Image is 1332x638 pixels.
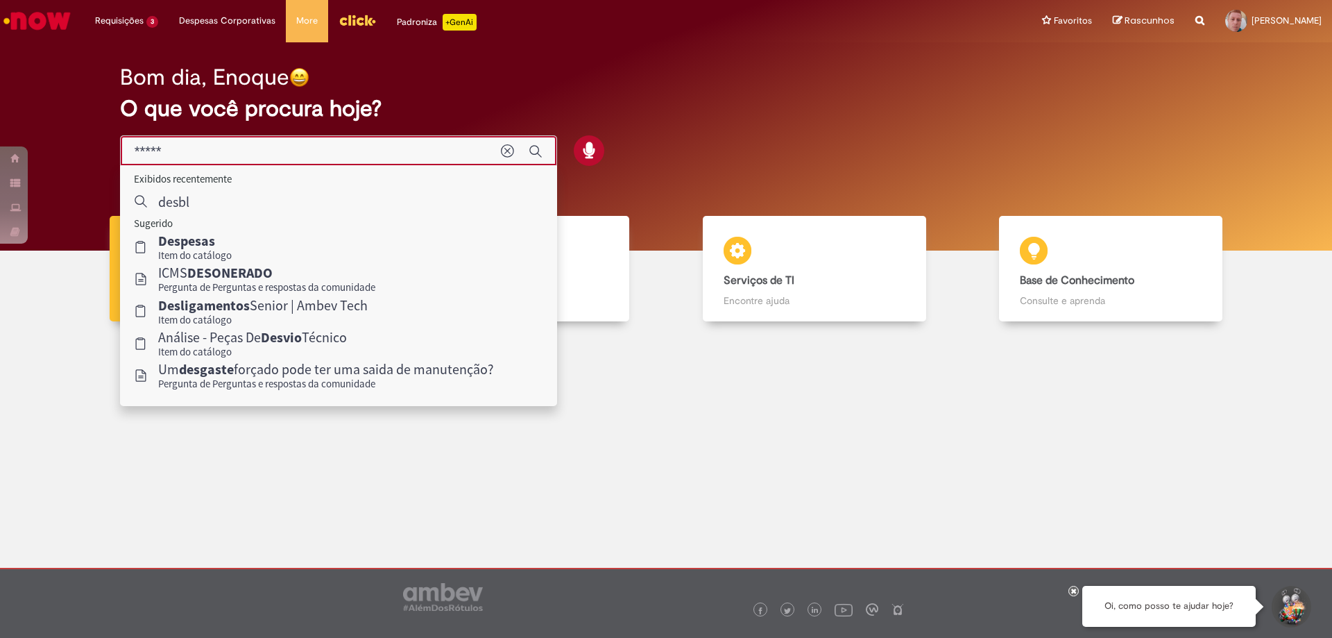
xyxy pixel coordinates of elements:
span: 3 [146,16,158,28]
a: Rascunhos [1113,15,1175,28]
button: Iniciar Conversa de Suporte [1270,586,1311,628]
img: click_logo_yellow_360x200.png [339,10,376,31]
img: logo_footer_twitter.png [784,607,791,614]
a: Serviços de TI Encontre ajuda [666,216,963,322]
a: Tirar dúvidas Tirar dúvidas com Lupi Assist e Gen Ai [73,216,370,322]
span: Requisições [95,14,144,28]
div: Padroniza [397,14,477,31]
a: Base de Conhecimento Consulte e aprenda [963,216,1260,322]
img: logo_footer_ambev_rotulo_gray.png [403,583,483,611]
h2: Bom dia, Enoque [120,65,289,90]
span: Rascunhos [1125,14,1175,27]
img: logo_footer_youtube.png [835,601,853,619]
img: logo_footer_workplace.png [866,603,878,616]
img: logo_footer_linkedin.png [812,607,819,615]
b: Serviços de TI [724,274,794,287]
p: Encontre ajuda [724,294,905,308]
p: +GenAi [443,14,477,31]
div: Oi, como posso te ajudar hoje? [1082,586,1256,627]
img: logo_footer_facebook.png [757,607,764,614]
b: Base de Conhecimento [1020,274,1134,287]
span: Favoritos [1054,14,1092,28]
img: ServiceNow [1,7,73,35]
span: [PERSON_NAME] [1252,15,1322,26]
img: happy-face.png [289,67,309,87]
h2: O que você procura hoje? [120,96,1213,121]
span: More [296,14,318,28]
p: Consulte e aprenda [1020,294,1202,308]
img: logo_footer_naosei.png [891,603,904,616]
span: Despesas Corporativas [179,14,275,28]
